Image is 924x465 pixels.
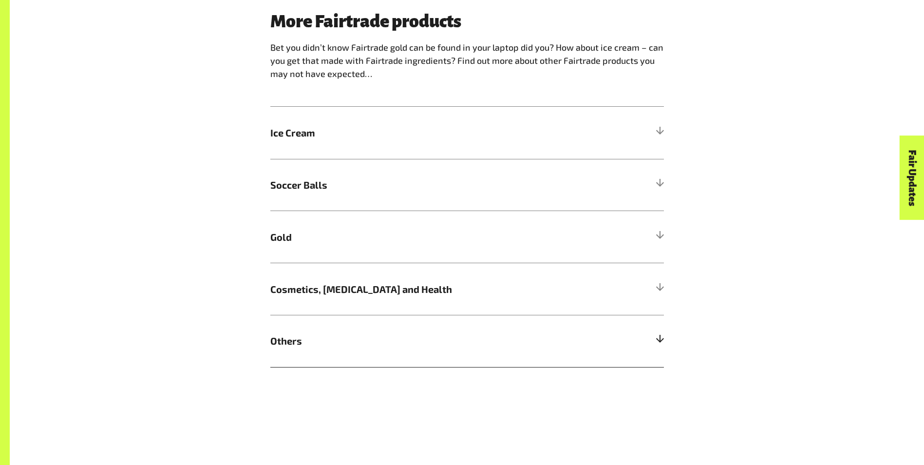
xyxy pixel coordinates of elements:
h3: More Fairtrade products [270,12,664,31]
span: Cosmetics, [MEDICAL_DATA] and Health [270,282,566,296]
span: Gold [270,230,566,244]
span: Soccer Balls [270,177,566,192]
span: Ice Cream [270,125,566,140]
span: Bet you didn’t know Fairtrade gold can be found in your laptop did you? How about ice cream – can... [270,42,663,79]
span: Others [270,333,566,348]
